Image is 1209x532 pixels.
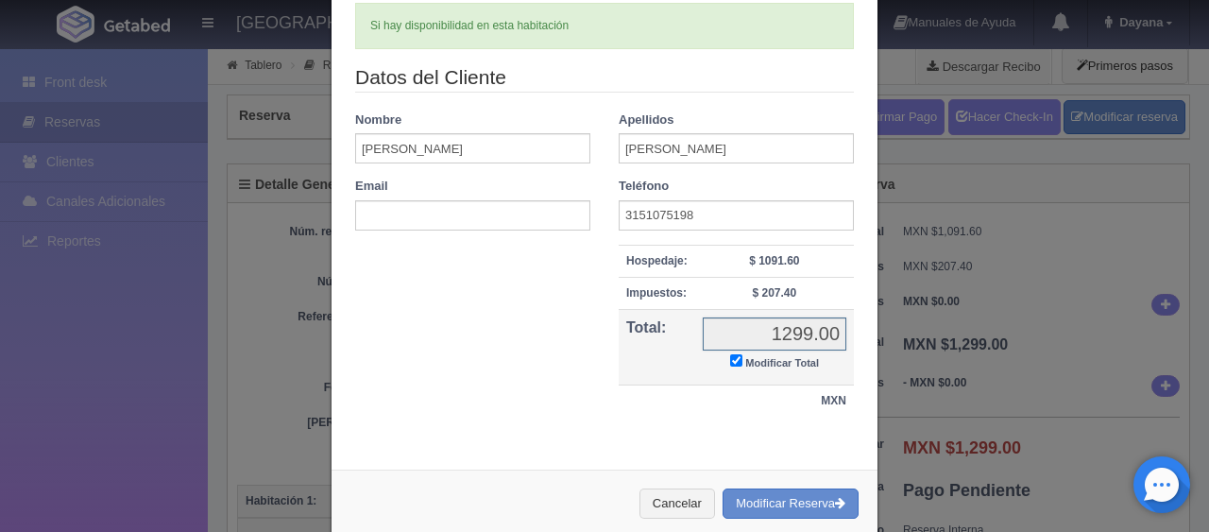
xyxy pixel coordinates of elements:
label: Teléfono [619,178,669,196]
strong: MXN [821,394,846,407]
legend: Datos del Cliente [355,63,854,93]
strong: $ 207.40 [752,286,796,300]
label: Email [355,178,388,196]
small: Modificar Total [745,357,819,369]
button: Modificar Reserva [723,489,859,520]
th: Hospedaje: [619,245,695,277]
th: Total: [619,310,695,386]
strong: $ 1091.60 [749,254,799,267]
input: Modificar Total [730,354,742,367]
label: Apellidos [619,112,674,129]
button: Cancelar [639,489,715,520]
div: Si hay disponibilidad en esta habitación [355,3,854,49]
label: Nombre [355,112,401,129]
th: Impuestos: [619,277,695,309]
